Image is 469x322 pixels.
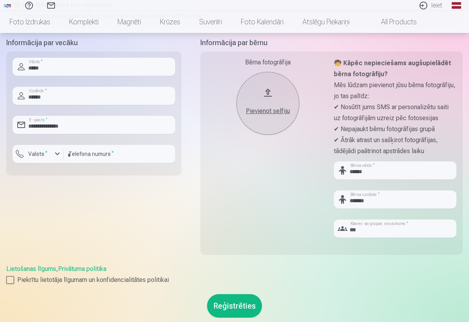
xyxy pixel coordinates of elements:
h5: Informācija par vecāku [6,37,181,48]
a: Atslēgu piekariņi [293,11,359,33]
img: /fa1 [3,3,12,8]
p: Mēs lūdzam pievienot jūsu bērna fotogrāfiju, jo tas palīdz: [334,80,456,102]
label: Valsts [25,150,51,158]
label: Piekrītu lietotāja līgumam un konfidencialitātes politikai [6,275,463,285]
a: Krūzes [150,11,190,33]
p: ✔ Nosūtīt jums SMS ar personalizētu saiti uz fotogrāfijām uzreiz pēc fotosesijas [334,102,456,124]
p: ✔ Nepajaukt bērnu fotogrāfijas grupā [334,124,456,135]
a: Komplekti [60,11,108,33]
p: ✔ Ātrāk atrast un sašķirot fotogrāfijas, tādējādi paātrinot apstrādes laiku [334,135,456,157]
button: Reģistrēties [207,294,262,318]
div: , [6,264,463,285]
a: Privātuma politika [58,265,106,273]
a: Magnēti [108,11,150,33]
a: Suvenīri [190,11,231,33]
div: Bērna fotogrāfija [207,58,329,67]
a: Foto kalendāri [231,11,293,33]
strong: 🧒 Kāpēc nepieciešams augšupielādēt bērna fotogrāfiju? [334,59,451,78]
h5: Informācija par bērnu [200,37,463,48]
button: Valsts* [13,145,64,163]
a: All products [359,11,426,33]
div: Pievienot selfiju [244,106,291,116]
a: Lietošanas līgums [6,265,56,273]
button: Pievienot selfiju [236,72,299,135]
